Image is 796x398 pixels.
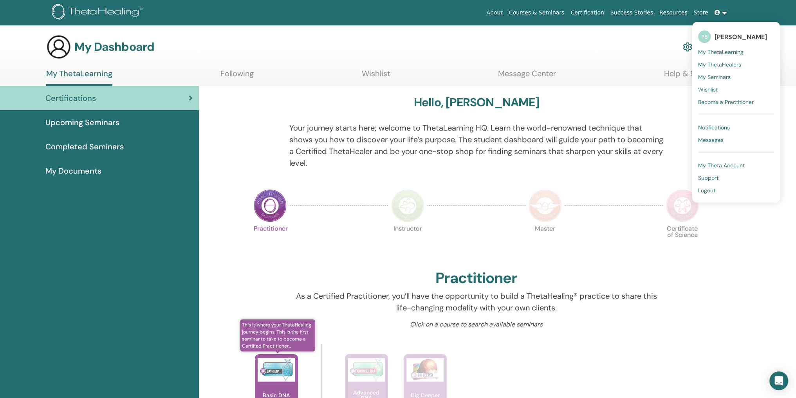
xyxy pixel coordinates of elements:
[769,371,788,390] div: Open Intercom Messenger
[698,174,718,181] span: Support
[698,46,774,58] a: My ThetaLearning
[698,162,745,169] span: My Theta Account
[483,5,505,20] a: About
[45,141,124,152] span: Completed Seminars
[529,226,561,258] p: Master
[435,269,517,287] h2: Practitioner
[45,117,119,128] span: Upcoming Seminars
[683,38,726,56] a: My Account
[664,69,727,84] a: Help & Resources
[698,136,724,143] span: Messages
[698,28,774,46] a: PB[PERSON_NAME]
[698,30,711,43] span: PB
[45,165,101,177] span: My Documents
[698,58,774,71] a: My ThetaHealers
[698,48,744,56] span: My ThetaLearning
[666,226,699,258] p: Certificate of Science
[348,358,385,382] img: Advanced DNA
[698,83,774,96] a: Wishlist
[715,33,767,41] span: [PERSON_NAME]
[691,5,711,20] a: Store
[362,69,390,84] a: Wishlist
[698,124,730,131] span: Notifications
[45,92,96,104] span: Certifications
[391,189,424,222] img: Instructor
[656,5,691,20] a: Resources
[567,5,607,20] a: Certification
[46,69,112,86] a: My ThetaLearning
[698,96,774,108] a: Become a Practitioner
[408,393,443,398] p: Dig Deeper
[698,74,731,81] span: My Seminars
[52,4,145,22] img: logo.png
[529,189,561,222] img: Master
[406,358,444,382] img: Dig Deeper
[254,226,287,258] p: Practitioner
[698,159,774,172] a: My Theta Account
[289,290,663,314] p: As a Certified Practitioner, you’ll have the opportunity to build a ThetaHealing® practice to sha...
[698,134,774,146] a: Messages
[698,61,741,68] span: My ThetaHealers
[220,69,254,84] a: Following
[698,99,754,106] span: Become a Practitioner
[698,184,774,197] a: Logout
[698,121,774,134] a: Notifications
[506,5,568,20] a: Courses & Seminars
[498,69,556,84] a: Message Center
[607,5,656,20] a: Success Stories
[254,189,287,222] img: Practitioner
[289,320,663,329] p: Click on a course to search available seminars
[74,40,154,54] h3: My Dashboard
[698,187,715,194] span: Logout
[683,40,692,54] img: cog.svg
[258,358,295,382] img: Basic DNA
[666,189,699,222] img: Certificate of Science
[240,319,316,351] span: This is where your ThetaHealing journey begins. This is the first seminar to take to become a Cer...
[698,71,774,83] a: My Seminars
[260,393,293,398] p: Basic DNA
[46,34,71,59] img: generic-user-icon.jpg
[698,172,774,184] a: Support
[391,226,424,258] p: Instructor
[289,122,663,169] p: Your journey starts here; welcome to ThetaLearning HQ. Learn the world-renowned technique that sh...
[414,95,539,109] h3: Hello, [PERSON_NAME]
[698,86,718,93] span: Wishlist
